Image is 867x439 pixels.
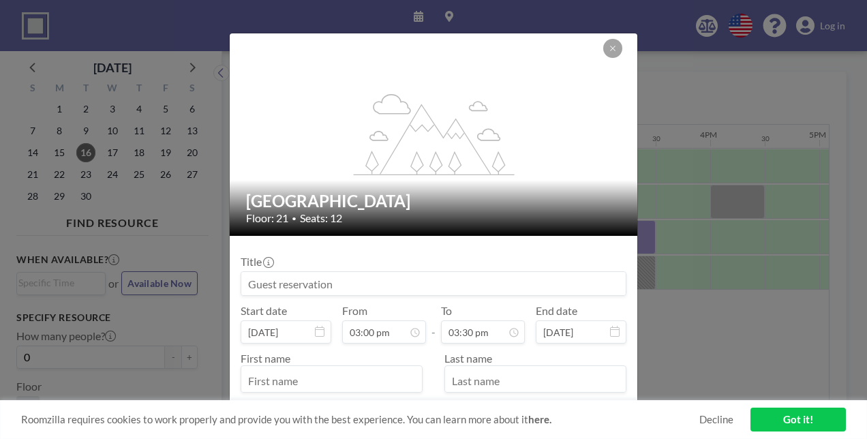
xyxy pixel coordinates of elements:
label: From [342,304,367,318]
label: First name [241,352,290,365]
label: To [441,304,452,318]
span: Floor: 21 [246,211,288,225]
span: Roomzilla requires cookies to work properly and provide you with the best experience. You can lea... [21,413,699,426]
label: Start date [241,304,287,318]
span: Seats: 12 [300,211,342,225]
h2: [GEOGRAPHIC_DATA] [246,191,622,211]
a: Got it! [750,408,846,432]
input: First name [241,369,422,392]
g: flex-grow: 1.2; [354,93,515,175]
a: Decline [699,413,733,426]
span: - [431,309,436,339]
span: • [292,213,296,224]
label: Title [241,255,273,269]
label: End date [536,304,577,318]
label: Last name [444,352,492,365]
input: Last name [445,369,626,392]
a: here. [528,413,551,425]
input: Guest reservation [241,272,626,295]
